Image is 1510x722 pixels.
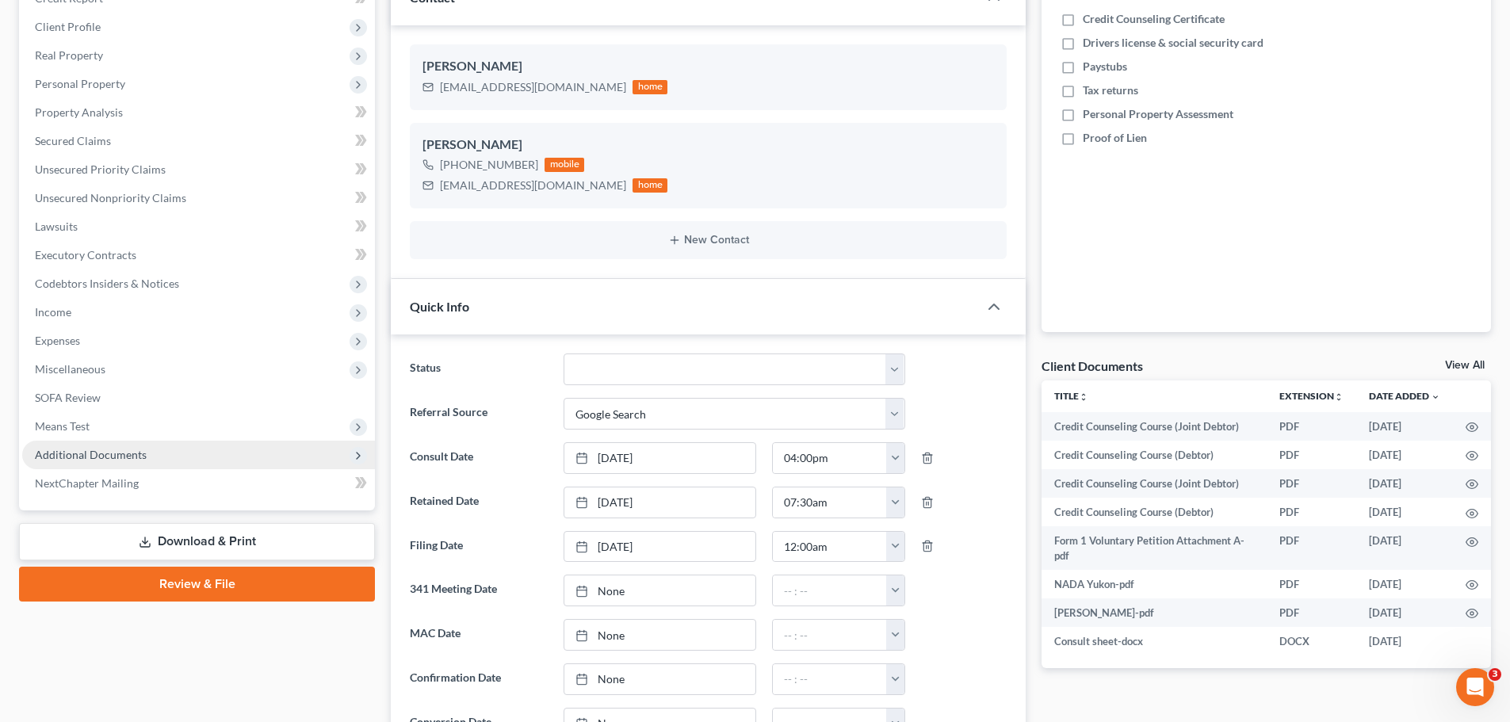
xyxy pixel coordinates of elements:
span: Paystubs [1083,59,1127,74]
div: mobile [545,158,584,172]
td: [DATE] [1356,469,1453,498]
td: PDF [1267,498,1356,526]
a: Executory Contracts [22,241,375,269]
span: SOFA Review [35,391,101,404]
span: Personal Property [35,77,125,90]
a: [DATE] [564,532,755,562]
span: Quick Info [410,299,469,314]
input: -- : -- [773,664,887,694]
span: Executory Contracts [35,248,136,262]
td: [DATE] [1356,412,1453,441]
input: -- : -- [773,620,887,650]
a: [DATE] [564,487,755,518]
label: Consult Date [402,442,555,474]
i: unfold_more [1079,392,1088,402]
td: NADA Yukon-pdf [1042,570,1267,598]
div: [PERSON_NAME] [422,136,994,155]
td: [DATE] [1356,441,1453,469]
td: PDF [1267,526,1356,570]
label: Status [402,353,555,385]
td: PDF [1267,469,1356,498]
span: NextChapter Mailing [35,476,139,490]
td: PDF [1267,441,1356,469]
a: NextChapter Mailing [22,469,375,498]
span: Codebtors Insiders & Notices [35,277,179,290]
label: Confirmation Date [402,663,555,695]
a: Review & File [19,567,375,602]
span: 3 [1489,668,1501,681]
div: [EMAIL_ADDRESS][DOMAIN_NAME] [440,79,626,95]
span: Unsecured Priority Claims [35,162,166,176]
div: home [633,80,667,94]
iframe: Intercom live chat [1456,668,1494,706]
a: Download & Print [19,523,375,560]
input: -- : -- [773,487,887,518]
span: Credit Counseling Certificate [1083,11,1225,27]
span: Client Profile [35,20,101,33]
span: Unsecured Nonpriority Claims [35,191,186,204]
span: Additional Documents [35,448,147,461]
span: Expenses [35,334,80,347]
div: home [633,178,667,193]
a: Lawsuits [22,212,375,241]
td: [PERSON_NAME]-pdf [1042,598,1267,627]
td: [DATE] [1356,598,1453,627]
span: Secured Claims [35,134,111,147]
td: [DATE] [1356,627,1453,655]
a: Unsecured Priority Claims [22,155,375,184]
td: PDF [1267,570,1356,598]
td: Form 1 Voluntary Petition Attachment A-pdf [1042,526,1267,570]
td: Credit Counseling Course (Debtor) [1042,441,1267,469]
label: Referral Source [402,398,555,430]
span: Tax returns [1083,82,1138,98]
td: Consult sheet-docx [1042,627,1267,655]
label: 341 Meeting Date [402,575,555,606]
input: -- : -- [773,575,887,605]
td: Credit Counseling Course (Debtor) [1042,498,1267,526]
span: Income [35,305,71,319]
label: Filing Date [402,531,555,563]
td: DOCX [1267,627,1356,655]
a: Unsecured Nonpriority Claims [22,184,375,212]
span: Miscellaneous [35,362,105,376]
span: Means Test [35,419,90,433]
td: Credit Counseling Course (Joint Debtor) [1042,412,1267,441]
div: Client Documents [1042,357,1143,374]
i: unfold_more [1334,392,1344,402]
td: Credit Counseling Course (Joint Debtor) [1042,469,1267,498]
div: [EMAIL_ADDRESS][DOMAIN_NAME] [440,178,626,193]
a: None [564,620,755,650]
a: Secured Claims [22,127,375,155]
span: Proof of Lien [1083,130,1147,146]
span: Real Property [35,48,103,62]
a: None [564,664,755,694]
label: Retained Date [402,487,555,518]
a: Extensionunfold_more [1279,390,1344,402]
a: SOFA Review [22,384,375,412]
td: [DATE] [1356,498,1453,526]
a: View All [1445,360,1485,371]
button: New Contact [422,234,994,246]
a: Titleunfold_more [1054,390,1088,402]
i: expand_more [1431,392,1440,402]
input: -- : -- [773,532,887,562]
label: MAC Date [402,619,555,651]
a: None [564,575,755,605]
div: [PHONE_NUMBER] [440,157,538,173]
a: Property Analysis [22,98,375,127]
input: -- : -- [773,443,887,473]
div: [PERSON_NAME] [422,57,994,76]
td: [DATE] [1356,570,1453,598]
a: Date Added expand_more [1369,390,1440,402]
td: [DATE] [1356,526,1453,570]
span: Lawsuits [35,220,78,233]
span: Drivers license & social security card [1083,35,1263,51]
a: [DATE] [564,443,755,473]
span: Personal Property Assessment [1083,106,1233,122]
td: PDF [1267,598,1356,627]
td: PDF [1267,412,1356,441]
span: Property Analysis [35,105,123,119]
